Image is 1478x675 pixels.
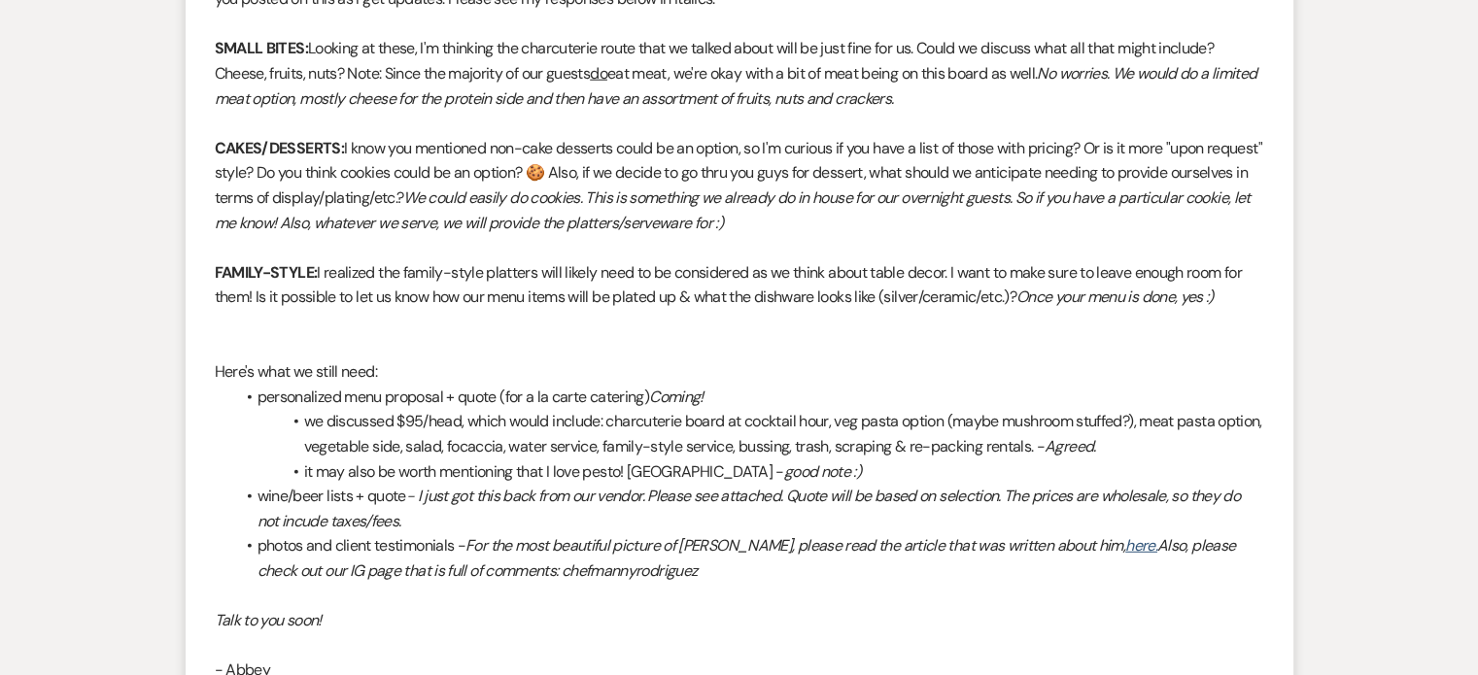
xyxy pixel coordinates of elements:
[590,63,607,84] u: do
[258,486,1240,531] em: - I just got this back from our vendor. Please see attached. Quote will be based on selection. Th...
[215,187,1251,233] em: We could easily do cookies. This is something we already do in house for our overnight guests. So...
[215,138,1262,208] span: I know you mentioned non-cake desserts could be an option, so I'm curious if you have a list of t...
[215,262,1242,308] span: I realized the family-style platters will likely need to be considered as we think about table de...
[258,535,466,556] span: photos and client testimonials -
[1045,436,1096,456] em: Agreed.
[215,359,1264,385] p: Here's what we still need:
[215,138,344,158] strong: CAKES/DESSERTS:
[258,486,406,506] span: wine/beer lists + quote
[215,38,1215,84] span: Looking at these, I'm thinking the charcuterie route that we talked about will be just fine for u...
[215,262,318,283] strong: FAMILY-STYLE:
[1016,287,1214,307] em: Once your menu is done, yes :)
[215,610,322,630] em: Talk to you soon!
[649,387,704,407] em: Coming!
[215,63,1257,109] em: No worries. We would do a limited meat option, mostly cheese for the protein side and then have a...
[258,387,650,407] span: personalized menu proposal + quote (for a la carte catering)
[304,461,784,482] span: it may also be worth mentioning that I love pesto! [GEOGRAPHIC_DATA] -
[1125,535,1157,556] a: here.
[607,63,1037,84] span: eat meat, we're okay with a bit of meat being on this board as well.
[258,535,1236,581] em: For the most beautiful picture of [PERSON_NAME], please read the article that was written about h...
[784,461,861,482] em: good note :)
[215,38,308,58] strong: SMALL BITES:
[304,411,1262,456] span: we discussed $95/head, which would include: charcuterie board at cocktail hour, veg pasta option ...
